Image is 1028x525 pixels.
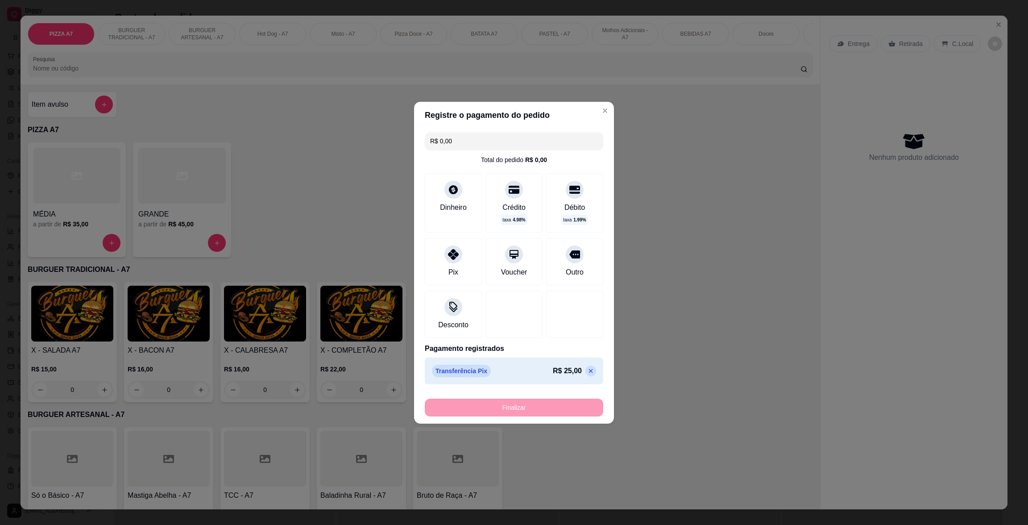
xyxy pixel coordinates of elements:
[425,343,603,354] p: Pagamento registrados
[564,202,585,213] div: Débito
[566,267,584,278] div: Outro
[502,202,526,213] div: Crédito
[553,366,582,376] p: R$ 25,00
[438,320,468,330] div: Desconto
[502,217,525,223] p: taxa
[481,155,547,164] div: Total do pedido
[573,217,586,223] span: 1.99 %
[598,104,612,118] button: Close
[563,217,586,223] p: taxa
[448,267,458,278] div: Pix
[432,365,491,377] p: Transferência Pix
[430,132,598,150] input: Ex.: hambúrguer de cordeiro
[501,267,527,278] div: Voucher
[414,102,614,129] header: Registre o pagamento do pedido
[525,155,547,164] div: R$ 0,00
[440,202,467,213] div: Dinheiro
[513,217,525,223] span: 4.98 %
